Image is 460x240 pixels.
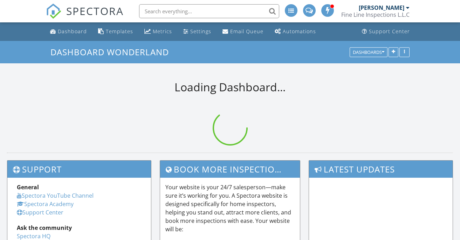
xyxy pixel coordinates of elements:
div: Fine Line Inspections L.L.C [341,11,410,18]
p: Your website is your 24/7 salesperson—make sure it’s working for you. A Spectora website is desig... [165,183,294,233]
div: Metrics [153,28,172,35]
a: Dashboard [47,25,90,38]
input: Search everything... [139,4,279,18]
strong: General [17,183,39,191]
img: The Best Home Inspection Software - Spectora [46,3,61,19]
a: Dashboard Wonderland [50,46,175,58]
h3: Latest Updates [309,161,453,178]
a: Automations (Advanced) [272,25,319,38]
button: Dashboards [350,47,387,57]
a: Spectora HQ [17,232,50,240]
div: Dashboard [58,28,87,35]
span: SPECTORA [66,3,124,18]
a: Templates [95,25,136,38]
a: Email Queue [220,25,266,38]
div: Automations [283,28,316,35]
a: Metrics [142,25,175,38]
a: Support Center [359,25,413,38]
a: Spectora YouTube Channel [17,192,94,199]
h3: Support [7,161,151,178]
h3: Book More Inspections [160,161,300,178]
div: Templates [106,28,133,35]
div: Settings [190,28,211,35]
a: Spectora Academy [17,200,74,208]
a: Settings [180,25,214,38]
a: Support Center [17,209,63,216]
div: Email Queue [230,28,263,35]
div: Dashboards [353,50,384,55]
a: SPECTORA [46,9,124,24]
div: [PERSON_NAME] [359,4,404,11]
div: Support Center [369,28,410,35]
div: Ask the community [17,224,142,232]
